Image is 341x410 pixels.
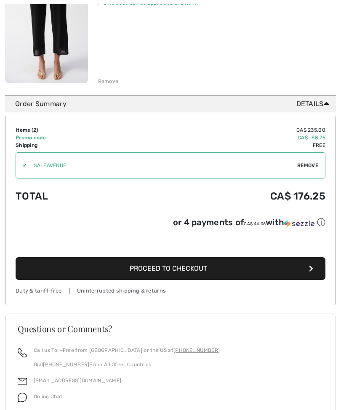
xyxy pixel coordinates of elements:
td: Free [131,142,325,149]
td: Items ( ) [16,127,131,134]
td: CA$ -58.75 [131,134,325,142]
p: Call us Toll-Free from [GEOGRAPHIC_DATA] or the US at [34,347,220,354]
span: Remove [297,162,318,170]
span: CA$ 44.06 [244,222,266,227]
div: ✔ [16,162,27,170]
td: CA$ 235.00 [131,127,325,134]
div: or 4 payments ofCA$ 44.06withSezzle Click to learn more about Sezzle [16,217,325,232]
img: call [18,349,27,358]
iframe: PayPal-paypal [16,232,325,255]
td: Total [16,182,131,211]
img: chat [18,393,27,402]
td: CA$ 176.25 [131,182,325,211]
a: [EMAIL_ADDRESS][DOMAIN_NAME] [34,378,121,384]
span: 2 [33,128,36,133]
p: Dial From All Other Countries [34,361,220,369]
span: Details [296,99,333,109]
td: Shipping [16,142,131,149]
td: Promo code [16,134,131,142]
span: Proceed to Checkout [130,265,207,273]
h3: Questions or Comments? [18,325,323,333]
input: Promo code [27,153,297,178]
div: Remove [98,78,119,85]
span: Online Chat [34,394,62,400]
button: Proceed to Checkout [16,258,325,280]
div: Duty & tariff-free | Uninterrupted shipping & returns [16,287,325,295]
img: Sezzle [284,220,314,228]
div: or 4 payments of with [173,217,325,229]
a: [PHONE_NUMBER] [43,362,89,368]
a: [PHONE_NUMBER] [173,348,220,354]
div: Order Summary [15,99,333,109]
img: email [18,377,27,386]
